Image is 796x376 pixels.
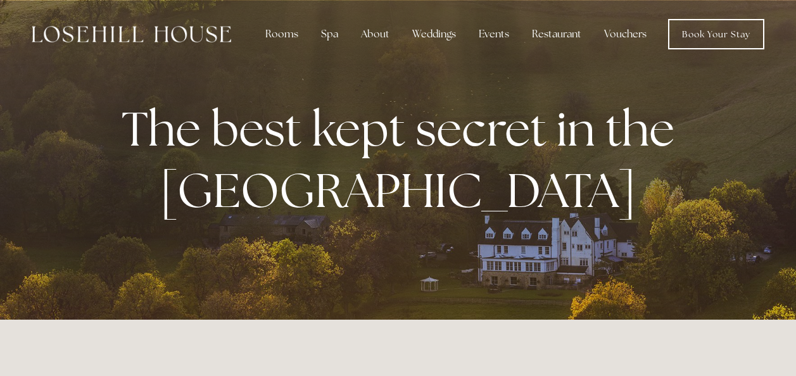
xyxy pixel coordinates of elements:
a: Book Your Stay [668,19,764,49]
img: Losehill House [32,26,231,42]
div: Spa [311,22,348,47]
strong: The best kept secret in the [GEOGRAPHIC_DATA] [122,97,685,222]
div: Events [469,22,519,47]
div: Rooms [255,22,308,47]
div: Weddings [402,22,466,47]
a: Vouchers [594,22,657,47]
div: About [351,22,400,47]
div: Restaurant [522,22,591,47]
